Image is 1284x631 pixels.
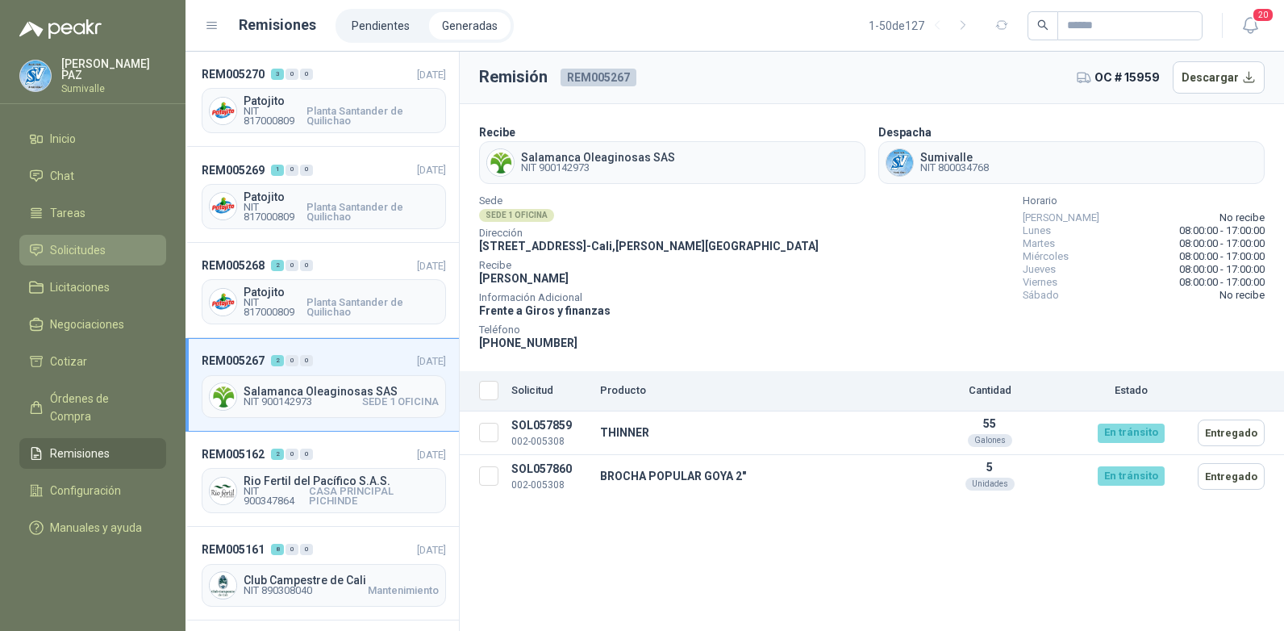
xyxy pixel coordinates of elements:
[271,165,284,176] div: 1
[521,152,675,163] span: Salamanca Oleaginosas SAS
[210,572,236,599] img: Company Logo
[50,130,76,148] span: Inicio
[210,98,236,124] img: Company Logo
[417,355,446,367] span: [DATE]
[19,198,166,228] a: Tareas
[417,164,446,176] span: [DATE]
[479,326,819,334] span: Teléfono
[309,487,439,506] span: CASA PRINCIPAL PICHINDE
[594,454,909,497] td: BROCHA POPULAR GOYA 2"
[1179,276,1265,289] span: 08:00:00 - 17:00:00
[1094,69,1160,86] span: OC # 15959
[306,203,439,222] span: Planta Santander de Quilichao
[1219,211,1265,224] span: No recibe
[479,304,611,317] span: Frente a Giros y finanzas
[244,203,306,222] span: NIT 817000809
[1023,289,1059,302] span: Sábado
[244,191,439,203] span: Patojito
[487,149,514,176] img: Company Logo
[50,167,74,185] span: Chat
[479,336,577,349] span: [PHONE_NUMBER]
[460,371,505,412] th: Seleccionar/deseleccionar
[271,69,284,80] div: 3
[186,527,459,620] a: REM005161800[DATE] Company LogoClub Campestre de CaliNIT 890308040Mantenimiento
[50,315,124,333] span: Negociaciones
[271,260,284,271] div: 2
[286,355,298,366] div: 0
[479,65,548,90] h3: Remisión
[61,84,166,94] p: Sumivalle
[1179,237,1265,250] span: 08:00:00 - 17:00:00
[210,193,236,219] img: Company Logo
[1070,371,1191,412] th: Estado
[300,260,313,271] div: 0
[561,69,636,86] span: REM005267
[300,449,313,460] div: 0
[511,434,587,449] p: 002-005308
[286,544,298,555] div: 0
[19,19,102,39] img: Logo peakr
[909,371,1070,412] th: Cantidad
[915,417,1064,430] p: 55
[479,261,819,270] span: Recibe
[417,544,446,556] span: [DATE]
[915,461,1064,474] p: 5
[19,475,166,506] a: Configuración
[429,12,511,40] a: Generadas
[244,575,439,586] span: Club Campestre de Cali
[505,412,594,455] td: SOL057859
[186,52,459,147] a: REM005270300[DATE] Company LogoPatojitoNIT 817000809Planta Santander de Quilichao
[1252,7,1274,23] span: 20
[339,12,423,40] li: Pendientes
[300,69,313,80] div: 0
[362,397,439,407] span: SEDE 1 OFICINA
[1236,11,1265,40] button: 20
[479,197,819,205] span: Sede
[186,338,459,431] a: REM005267200[DATE] Company LogoSalamanca Oleaginosas SASNIT 900142973SEDE 1 OFICINA
[19,123,166,154] a: Inicio
[1098,424,1165,443] div: En tránsito
[1179,263,1265,276] span: 08:00:00 - 17:00:00
[202,445,265,463] span: REM005162
[244,107,306,126] span: NIT 817000809
[271,544,284,555] div: 8
[521,163,675,173] span: NIT 900142973
[417,69,446,81] span: [DATE]
[1023,237,1055,250] span: Martes
[1023,276,1057,289] span: Viernes
[417,260,446,272] span: [DATE]
[244,475,439,487] span: Rio Fertil del Pacífico S.A.S.
[1023,197,1265,205] span: Horario
[869,13,976,39] div: 1 - 50 de 127
[19,161,166,191] a: Chat
[50,353,87,370] span: Cotizar
[300,544,313,555] div: 0
[286,449,298,460] div: 0
[50,204,85,222] span: Tareas
[878,126,932,139] b: Despacha
[505,371,594,412] th: Solicitud
[306,298,439,317] span: Planta Santander de Quilichao
[244,487,309,506] span: NIT 900347864
[186,432,459,527] a: REM005162200[DATE] Company LogoRio Fertil del Pacífico S.A.S.NIT 900347864CASA PRINCIPAL PICHINDE
[19,346,166,377] a: Cotizar
[965,478,1015,491] div: Unidades
[271,449,284,460] div: 2
[594,412,909,455] td: THINNER
[479,229,819,237] span: Dirección
[19,235,166,265] a: Solicitudes
[244,386,439,397] span: Salamanca Oleaginosas SAS
[61,58,166,81] p: [PERSON_NAME] PAZ
[1179,224,1265,237] span: 08:00:00 - 17:00:00
[505,454,594,497] td: SOL057860
[210,289,236,315] img: Company Logo
[202,65,265,83] span: REM005270
[1198,420,1265,446] button: Entregado
[271,355,284,366] div: 2
[202,257,265,274] span: REM005268
[1070,454,1191,497] td: En tránsito
[286,69,298,80] div: 0
[1037,19,1048,31] span: search
[202,352,265,370] span: REM005267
